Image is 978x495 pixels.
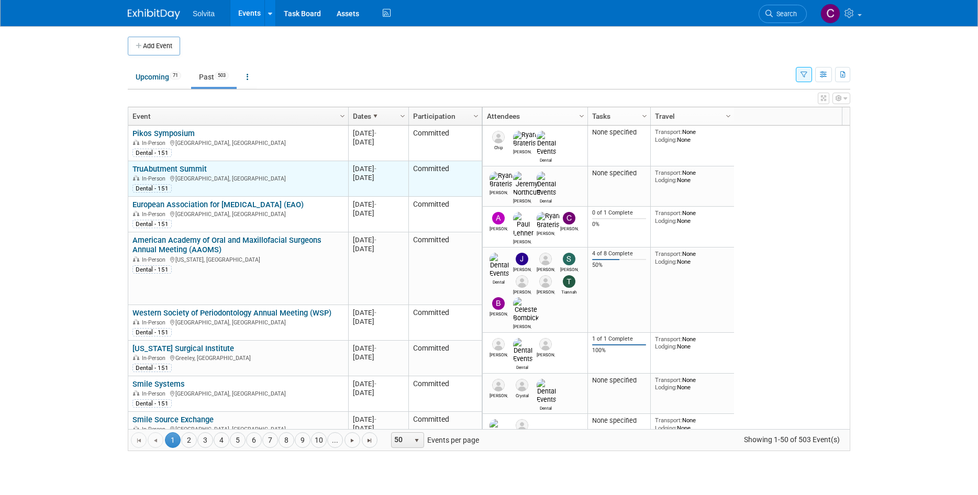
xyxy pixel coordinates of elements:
img: In-Person Event [133,211,139,216]
div: Lisa Stratton [537,351,555,357]
div: Chip Shafer [490,143,508,150]
a: Pikos Symposium [132,129,195,138]
a: 3 [197,432,213,448]
a: American Academy of Oral and Maxillofacial Surgeons Annual Meeting (AAOMS) [132,235,321,255]
div: Paul Lehner [513,238,531,244]
span: Column Settings [398,112,407,120]
img: Tiannah Halcomb [563,275,575,288]
span: Transport: [655,209,682,217]
img: Carlos Murguia [563,212,575,224]
a: Participation [413,107,475,125]
img: In-Person Event [133,175,139,181]
img: Ryan Brateris [513,131,536,148]
span: 71 [170,72,181,80]
div: None None [655,128,730,143]
span: - [374,200,376,208]
div: Jeremy Northcutt [513,197,531,204]
img: Crystal Powers [516,379,528,391]
div: 100% [592,347,647,354]
div: Tiannah Halcomb [560,288,579,295]
a: 4 [214,432,229,448]
img: Paul Lehner [513,212,534,237]
a: Go to the next page [344,432,360,448]
span: - [374,344,376,352]
td: Committed [408,126,482,161]
a: ... [327,432,343,448]
span: Go to the previous page [151,436,160,445]
div: [GEOGRAPHIC_DATA], [GEOGRAPHIC_DATA] [132,209,343,218]
a: Column Settings [337,107,349,123]
td: Committed [408,341,482,376]
a: Column Settings [723,107,735,123]
span: Transport: [655,417,682,424]
div: Scott Campbell [560,265,579,272]
a: Search [759,5,807,23]
div: Jeremy Northcutt [513,265,531,272]
div: [DATE] [353,235,404,244]
a: Travel [655,107,727,125]
a: Column Settings [639,107,651,123]
span: Column Settings [577,112,586,120]
span: Transport: [655,169,682,176]
span: Lodging: [655,217,677,224]
img: Dental Events [537,172,557,197]
div: Carlos Murguia [560,224,579,231]
a: Attendees [487,107,581,125]
span: In-Person [142,355,169,362]
button: Add Event [128,37,180,55]
div: [DATE] [353,379,404,388]
div: None None [655,335,730,351]
div: [GEOGRAPHIC_DATA], [GEOGRAPHIC_DATA] [132,138,343,147]
img: Brandon Woods [492,297,505,310]
span: In-Person [142,256,169,263]
span: - [374,380,376,388]
div: Dental - 151 [132,220,172,228]
img: In-Person Event [133,256,139,262]
span: Showing 1-50 of 503 Event(s) [735,432,850,447]
span: In-Person [142,211,169,218]
span: Go to the first page [135,436,143,445]
div: [DATE] [353,200,404,209]
img: In-Person Event [133,355,139,360]
span: Column Settings [640,112,649,120]
img: Ron Mercier [539,253,552,265]
div: [DATE] [353,129,404,138]
img: Dental Events [490,253,509,278]
img: Dental Events [490,419,509,444]
img: Bob Bennett [516,419,528,432]
span: Column Settings [472,112,480,120]
span: Events per page [378,432,490,448]
img: Celeste Bombick [513,297,539,322]
img: Lisa Stratton [539,338,552,351]
span: Go to the last page [365,436,374,445]
a: 7 [262,432,278,448]
img: Jeremy Northcutt [513,172,541,197]
span: Lodging: [655,384,677,391]
span: Column Settings [338,112,347,120]
div: Dental - 151 [132,184,172,193]
a: Column Settings [576,107,588,123]
a: 8 [279,432,294,448]
a: [US_STATE] Surgical Institute [132,344,234,353]
img: Ryan Brateris [537,212,560,229]
span: 1 [165,432,181,448]
img: In-Person Event [133,390,139,396]
div: [DATE] [353,138,404,147]
span: - [374,309,376,317]
img: Haley Tofe [492,379,505,391]
img: ExhibitDay [128,9,180,19]
div: Celeste Bombick [513,322,531,329]
div: 4 of 8 Complete [592,250,647,257]
a: Go to the first page [131,432,147,448]
div: Andrew Keelor [490,224,508,231]
img: Dental Events [537,379,557,404]
div: None specified [592,169,647,177]
span: Transport: [655,250,682,257]
span: Lodging: [655,258,677,265]
div: 50% [592,262,647,269]
a: TruAbutment Summit [132,164,207,174]
a: Column Settings [397,107,409,123]
div: Dental Events [513,363,531,370]
div: 0 of 1 Complete [592,209,647,217]
div: 1 of 1 Complete [592,335,647,343]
